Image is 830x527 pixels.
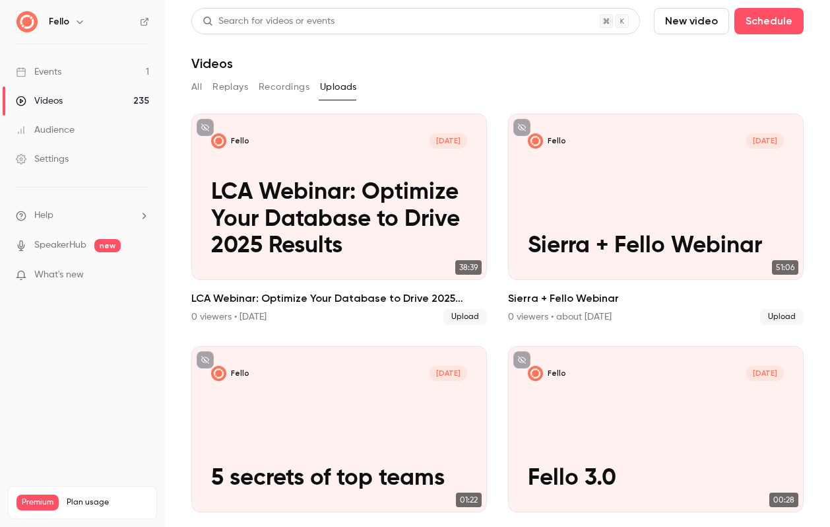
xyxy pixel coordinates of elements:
p: Fello [548,136,566,146]
button: unpublished [513,351,530,369]
span: 38:39 [455,260,482,275]
button: All [191,77,202,98]
p: Sierra + Fello Webinar [528,233,784,260]
span: 00:28 [769,493,798,507]
button: unpublished [513,119,530,136]
p: Fello [231,136,249,146]
div: Videos [16,94,63,108]
span: [DATE] [746,133,783,148]
p: LCA Webinar: Optimize Your Database to Drive 2025 Results [211,180,467,260]
img: Sierra + Fello Webinar [528,133,542,148]
span: [DATE] [430,366,466,380]
span: [DATE] [746,366,783,380]
div: Search for videos or events [203,15,335,28]
p: Fello [231,369,249,378]
p: Fello 3.0 [528,466,784,493]
section: Videos [191,8,804,519]
li: help-dropdown-opener [16,209,149,223]
button: Replays [212,77,248,98]
span: 51:06 [772,260,798,275]
span: Upload [443,309,487,325]
span: Help [34,209,53,223]
span: Premium [16,495,59,510]
button: Uploads [320,77,357,98]
li: LCA Webinar: Optimize Your Database to Drive 2025 Results [191,114,487,325]
h2: LCA Webinar: Optimize Your Database to Drive 2025 Results [191,291,487,306]
span: Plan usage [67,497,148,508]
div: Settings [16,153,69,166]
p: Fello [548,369,566,378]
div: Audience [16,123,75,137]
div: 0 viewers • [DATE] [191,310,267,324]
h2: Sierra + Fello Webinar [508,291,804,306]
button: Recordings [259,77,309,98]
li: Sierra + Fello Webinar [508,114,804,325]
a: SpeakerHub [34,238,86,252]
button: unpublished [197,119,214,136]
h6: Fello [49,15,69,28]
a: LCA Webinar: Optimize Your Database to Drive 2025 ResultsFello[DATE]LCA Webinar: Optimize Your Da... [191,114,487,325]
span: new [94,239,121,252]
img: LCA Webinar: Optimize Your Database to Drive 2025 Results [211,133,226,148]
img: Fello 3.0 [528,366,542,380]
button: unpublished [197,351,214,369]
p: 5 secrets of top teams [211,466,467,493]
span: Upload [760,309,804,325]
div: Events [16,65,61,79]
button: Schedule [734,8,804,34]
span: What's new [34,268,84,282]
a: Sierra + Fello WebinarFello[DATE]Sierra + Fello Webinar51:06Sierra + Fello Webinar0 viewers • abo... [508,114,804,325]
span: 01:22 [456,493,482,507]
img: 5 secrets of top teams [211,366,226,380]
button: New video [654,8,729,34]
h1: Videos [191,55,233,71]
img: Fello [16,11,38,32]
div: 0 viewers • about [DATE] [508,310,612,324]
span: [DATE] [430,133,466,148]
